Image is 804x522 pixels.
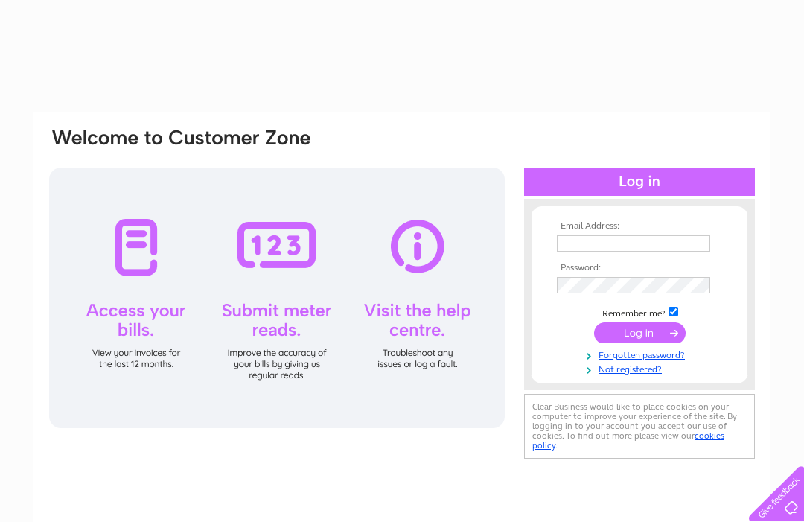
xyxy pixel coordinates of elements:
[557,347,726,361] a: Forgotten password?
[553,305,726,319] td: Remember me?
[524,394,755,459] div: Clear Business would like to place cookies on your computer to improve your experience of the sit...
[557,361,726,375] a: Not registered?
[553,221,726,232] th: Email Address:
[532,430,724,451] a: cookies policy
[553,263,726,273] th: Password:
[594,322,686,343] input: Submit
